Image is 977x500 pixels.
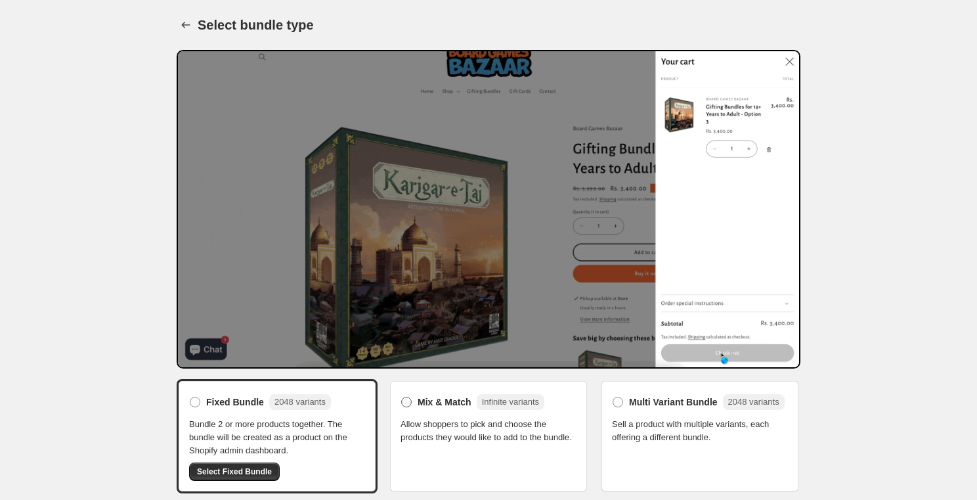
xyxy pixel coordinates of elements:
span: 2048 variants [274,397,326,407]
span: Infinite variants [482,397,539,407]
button: Select Fixed Bundle [189,463,280,481]
img: Bundle Preview [177,50,800,369]
span: Mix & Match [418,396,471,409]
span: Allow shoppers to pick and choose the products they would like to add to the bundle. [401,418,576,444]
span: Select Fixed Bundle [197,466,272,477]
span: Fixed Bundle [206,396,264,409]
span: Multi Variant Bundle [629,396,718,409]
button: Back [177,16,195,34]
span: Bundle 2 or more products together. The bundle will be created as a product on the Shopify admin ... [189,418,365,457]
span: Sell a product with multiple variants, each offering a different bundle. [612,418,788,444]
h1: Select bundle type [198,17,314,33]
span: 2048 variants [728,397,779,407]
